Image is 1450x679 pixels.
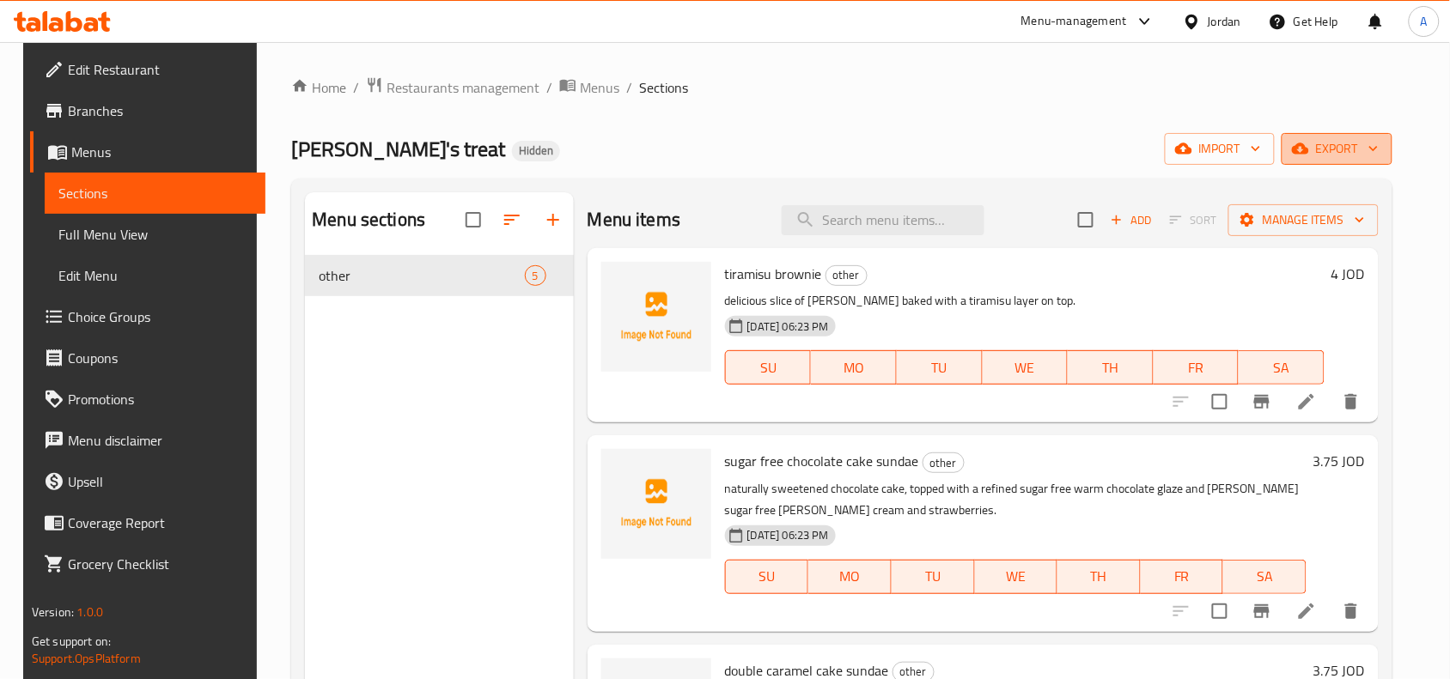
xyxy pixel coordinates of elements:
[1202,593,1238,629] span: Select to update
[45,214,265,255] a: Full Menu View
[1075,355,1147,380] span: TH
[1165,133,1275,165] button: import
[1331,591,1372,632] button: delete
[32,601,74,623] span: Version:
[1331,262,1365,286] h6: 4 JOD
[1228,204,1379,236] button: Manage items
[1331,381,1372,422] button: delete
[826,265,868,286] div: other
[30,131,265,173] a: Menus
[58,224,252,245] span: Full Menu View
[733,564,802,589] span: SU
[1068,350,1154,385] button: TH
[30,543,265,585] a: Grocery Checklist
[30,502,265,543] a: Coverage Report
[808,560,892,594] button: MO
[491,199,533,240] span: Sort sections
[740,527,836,543] span: [DATE] 06:23 PM
[1064,564,1134,589] span: TH
[32,630,111,652] span: Get support on:
[904,355,976,380] span: TU
[305,255,573,296] div: other5
[1159,207,1228,233] span: Select section first
[815,564,885,589] span: MO
[68,471,252,492] span: Upsell
[1108,210,1155,230] span: Add
[1313,449,1365,473] h6: 3.75 JOD
[923,452,965,473] div: other
[387,77,539,98] span: Restaurants management
[990,355,1062,380] span: WE
[45,173,265,214] a: Sections
[68,389,252,409] span: Promotions
[725,261,822,287] span: tiramisu brownie
[512,143,560,158] span: Hidden
[366,76,539,99] a: Restaurants management
[1161,355,1233,380] span: FR
[725,290,1325,312] p: delicious slice of [PERSON_NAME] baked with a tiramisu layer on top.
[68,306,252,327] span: Choice Groups
[725,560,809,594] button: SU
[1296,391,1317,412] a: Edit menu item
[58,183,252,203] span: Sections
[1241,381,1282,422] button: Branch-specific-item
[1104,207,1159,233] button: Add
[588,207,681,233] h2: Menu items
[580,77,619,98] span: Menus
[1242,209,1365,231] span: Manage items
[512,141,560,161] div: Hidden
[1230,564,1300,589] span: SA
[526,268,545,284] span: 5
[32,647,141,670] a: Support.OpsPlatform
[1141,560,1224,594] button: FR
[353,77,359,98] li: /
[1148,564,1217,589] span: FR
[892,560,975,594] button: TU
[71,142,252,162] span: Menus
[601,262,711,372] img: tiramisu brownie
[975,560,1058,594] button: WE
[733,355,805,380] span: SU
[923,453,964,473] span: other
[68,348,252,368] span: Coupons
[68,100,252,121] span: Branches
[897,350,983,385] button: TU
[601,449,711,559] img: sugar free chocolate cake sundae
[811,350,897,385] button: MO
[291,76,1392,99] nav: breadcrumb
[30,49,265,90] a: Edit Restaurant
[30,420,265,461] a: Menu disclaimer
[58,265,252,286] span: Edit Menu
[291,130,505,168] span: [PERSON_NAME]'s treat
[1223,560,1307,594] button: SA
[312,207,425,233] h2: Menu sections
[76,601,103,623] span: 1.0.0
[533,199,574,240] button: Add section
[1282,133,1392,165] button: export
[319,265,524,286] span: other
[725,478,1307,521] p: naturally sweetened chocolate cake, topped with a refined sugar free warm chocolate glaze and [PE...
[983,350,1069,385] button: WE
[1057,560,1141,594] button: TH
[68,512,252,533] span: Coverage Report
[68,430,252,451] span: Menu disclaimer
[1239,350,1325,385] button: SA
[1021,11,1127,32] div: Menu-management
[740,318,836,335] span: [DATE] 06:23 PM
[1179,138,1261,160] span: import
[30,379,265,420] a: Promotions
[899,564,968,589] span: TU
[291,77,346,98] a: Home
[455,202,491,238] span: Select all sections
[30,296,265,337] a: Choice Groups
[30,90,265,131] a: Branches
[305,248,573,303] nav: Menu sections
[639,77,688,98] span: Sections
[818,355,890,380] span: MO
[826,265,867,285] span: other
[525,265,546,286] div: items
[546,77,552,98] li: /
[1421,12,1428,31] span: A
[559,76,619,99] a: Menus
[626,77,632,98] li: /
